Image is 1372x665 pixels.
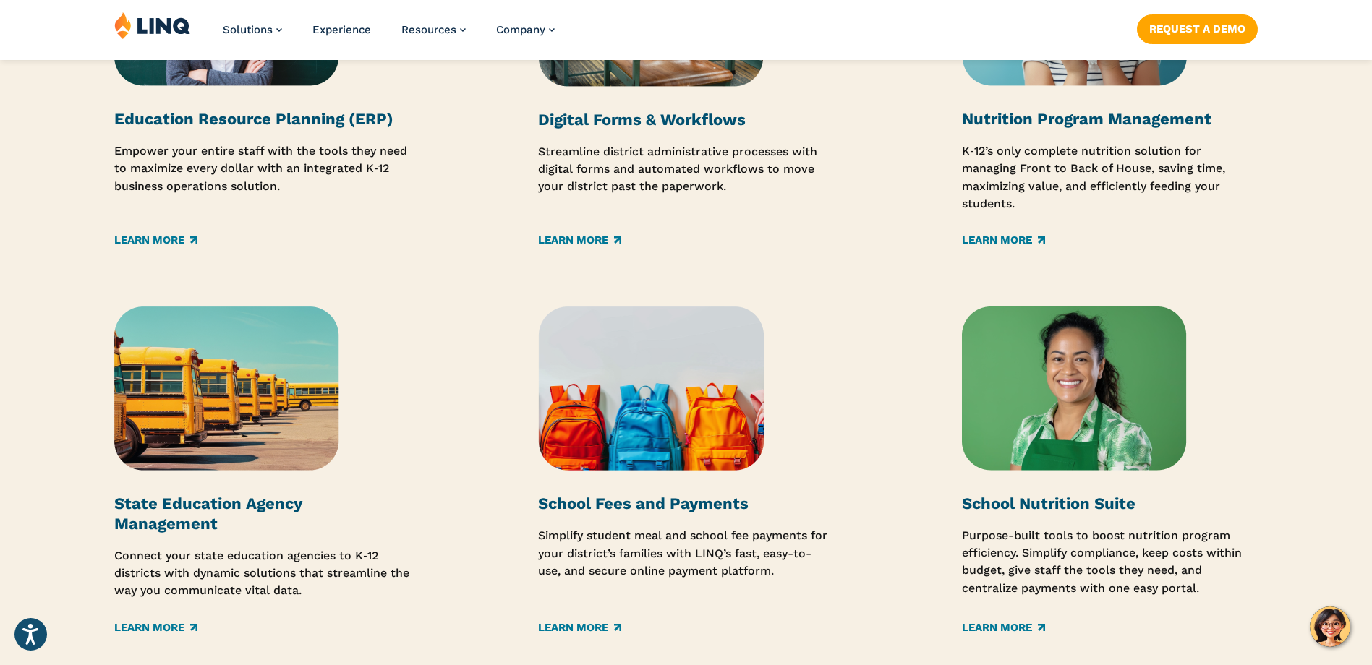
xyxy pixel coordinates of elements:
a: Learn More [114,232,197,248]
a: Learn More [114,619,197,635]
p: Simplify student meal and school fee payments for your district’s families with LINQ’s fast, easy... [538,527,834,599]
span: Solutions [223,23,273,36]
a: Solutions [223,23,282,36]
a: Resources [401,23,466,36]
a: Request a Demo [1137,14,1258,43]
a: Learn More [538,619,621,635]
strong: Nutrition Program Management [962,110,1211,128]
img: Payments Thumbnail [538,306,764,471]
a: Experience [312,23,371,36]
h3: Digital Forms & Workflows [538,110,834,130]
img: LINQ | K‑12 Software [114,12,191,39]
p: Connect your state education agencies to K‑12 districts with dynamic solutions that streamline th... [114,547,410,600]
a: Company [496,23,555,36]
strong: School Nutrition Suite [962,494,1135,512]
strong: State Education Agency Management [114,494,302,533]
img: State Thumbnail [114,306,339,471]
img: School Nutrition Suite [962,306,1187,471]
strong: School Fees and Payments [538,494,749,512]
p: Empower your entire staff with the tools they need to maximize every dollar with an integrated K‑... [114,142,410,213]
a: Learn More [962,232,1045,248]
p: Purpose-built tools to boost nutrition program efficiency. Simplify compliance, keep costs within... [962,527,1258,600]
p: Streamline district administrative processes with digital forms and automated workflows to move y... [538,143,834,213]
button: Hello, have a question? Let’s chat. [1310,606,1350,647]
a: Learn More [962,619,1045,635]
span: Resources [401,23,456,36]
h3: Education Resource Planning (ERP) [114,109,410,129]
p: K‑12’s only complete nutrition solution for managing Front to Back of House, saving time, maximiz... [962,142,1258,213]
a: Learn More [538,232,621,248]
span: Company [496,23,545,36]
nav: Button Navigation [1137,12,1258,43]
nav: Primary Navigation [223,12,555,59]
